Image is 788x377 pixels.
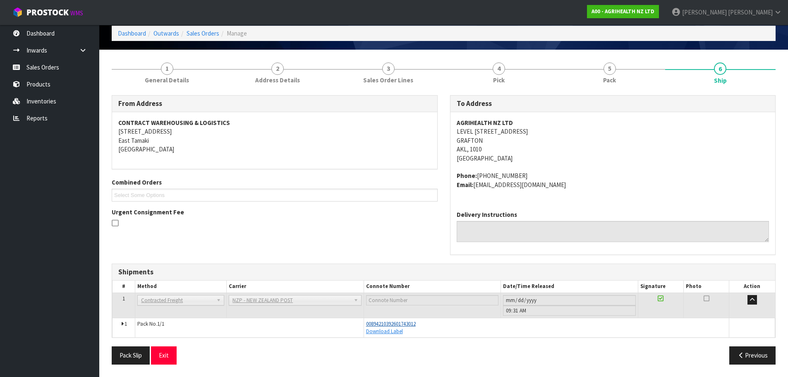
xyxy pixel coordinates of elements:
[457,118,769,163] address: LEVEL [STREET_ADDRESS] GRAFTON AKL, 1010 [GEOGRAPHIC_DATA]
[493,62,505,75] span: 4
[12,7,23,17] img: cube-alt.png
[112,208,184,216] label: Urgent Consignment Fee
[161,62,173,75] span: 1
[714,76,727,85] span: Ship
[151,346,177,364] button: Exit
[382,62,395,75] span: 3
[682,8,727,16] span: [PERSON_NAME]
[118,268,769,276] h3: Shipments
[135,318,364,337] td: Pack No.
[112,346,150,364] button: Pack Slip
[457,171,769,189] address: [PHONE_NUMBER] [EMAIL_ADDRESS][DOMAIN_NAME]
[364,281,501,293] th: Connote Number
[122,295,125,302] span: 1
[135,281,227,293] th: Method
[26,7,69,18] span: ProStock
[457,119,513,127] strong: AGRIHEALTH NZ LTD
[255,76,300,84] span: Address Details
[493,76,505,84] span: Pick
[232,295,350,305] span: NZP - NEW ZEALAND POST
[728,8,773,16] span: [PERSON_NAME]
[684,281,729,293] th: Photo
[112,178,162,187] label: Combined Orders
[141,295,213,305] span: Contracted Freight
[153,29,179,37] a: Outwards
[157,320,164,327] span: 1/1
[729,346,776,364] button: Previous
[457,181,473,189] strong: email
[366,320,416,327] a: 00894210392601743012
[366,328,403,335] a: Download Label
[145,76,189,84] span: General Details
[604,62,616,75] span: 5
[70,9,83,17] small: WMS
[638,281,683,293] th: Signature
[714,62,726,75] span: 6
[457,100,769,108] h3: To Address
[118,118,431,154] address: [STREET_ADDRESS] East Tamaki [GEOGRAPHIC_DATA]
[501,281,638,293] th: Date/Time Released
[118,100,431,108] h3: From Address
[112,89,776,370] span: Ship
[271,62,284,75] span: 2
[457,172,477,180] strong: phone
[118,29,146,37] a: Dashboard
[227,29,247,37] span: Manage
[113,281,135,293] th: #
[729,281,775,293] th: Action
[592,8,654,15] strong: A00 - AGRIHEALTH NZ LTD
[366,295,498,305] input: Connote Number
[227,281,364,293] th: Carrier
[363,76,413,84] span: Sales Order Lines
[187,29,219,37] a: Sales Orders
[603,76,616,84] span: Pack
[125,320,127,327] span: 1
[118,119,230,127] strong: CONTRACT WAREHOUSING & LOGISTICS
[457,210,517,219] label: Delivery Instructions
